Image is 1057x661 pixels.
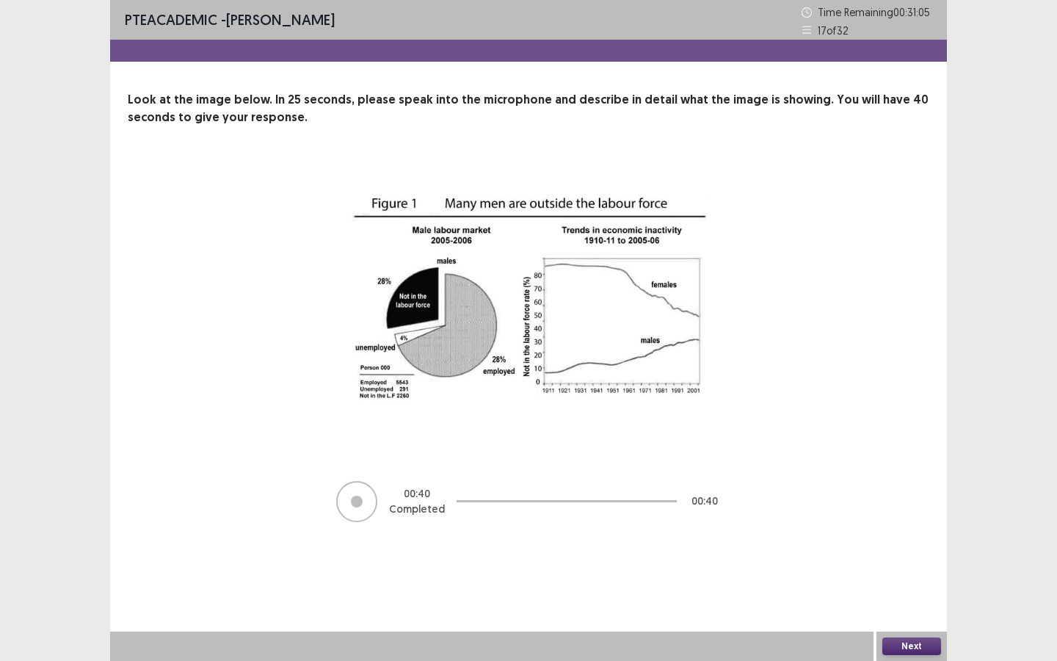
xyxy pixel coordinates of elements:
[818,4,932,20] p: Time Remaining 00 : 31 : 05
[125,9,335,31] p: - [PERSON_NAME]
[691,494,718,509] p: 00 : 40
[125,10,217,29] span: PTE academic
[345,162,712,450] img: image-description
[404,486,430,502] p: 00 : 40
[128,91,929,126] p: Look at the image below. In 25 seconds, please speak into the microphone and describe in detail w...
[818,23,849,38] p: 17 of 32
[882,637,941,655] button: Next
[389,502,445,517] p: Completed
